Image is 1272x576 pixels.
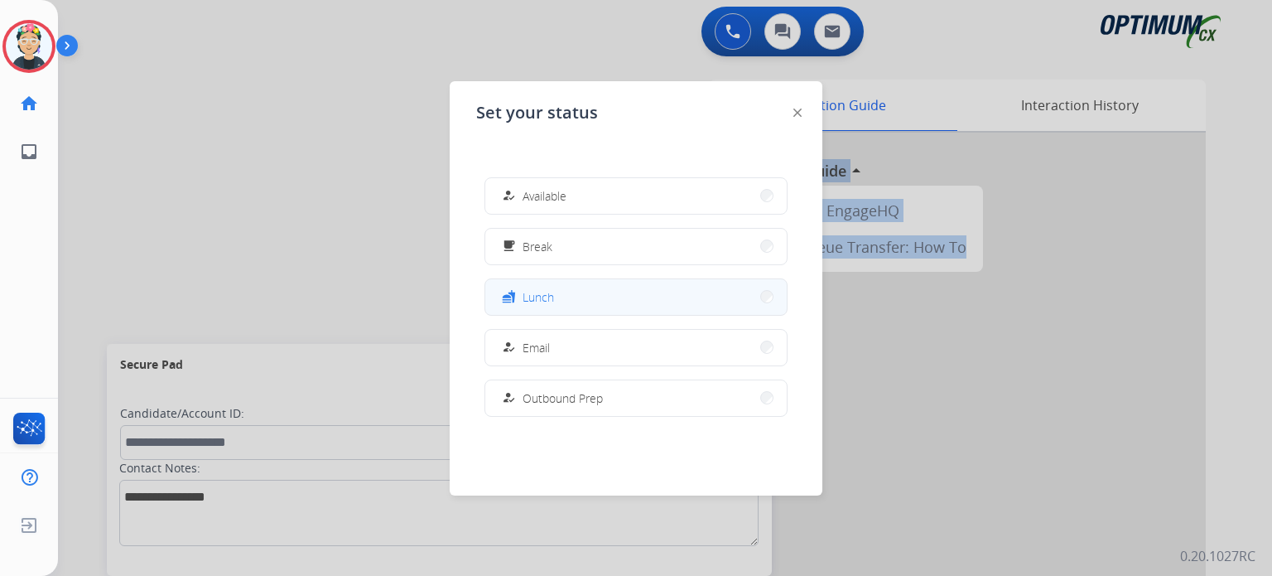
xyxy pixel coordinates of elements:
button: Email [485,330,787,365]
span: Available [523,187,566,205]
span: Lunch [523,288,554,306]
span: Outbound Prep [523,390,603,407]
mat-icon: fastfood [502,290,516,304]
img: avatar [6,23,52,70]
mat-icon: free_breakfast [502,240,516,254]
span: Break [523,238,552,255]
button: Outbound Prep [485,380,787,416]
p: 0.20.1027RC [1180,546,1255,566]
button: Break [485,229,787,264]
img: close-button [793,109,802,117]
span: Email [523,339,550,356]
mat-icon: how_to_reg [502,341,516,355]
mat-icon: how_to_reg [502,189,516,203]
mat-icon: inbox [19,142,39,162]
mat-icon: how_to_reg [502,391,516,405]
button: Available [485,178,787,214]
button: Lunch [485,279,787,315]
span: Set your status [476,101,598,124]
mat-icon: home [19,94,39,114]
